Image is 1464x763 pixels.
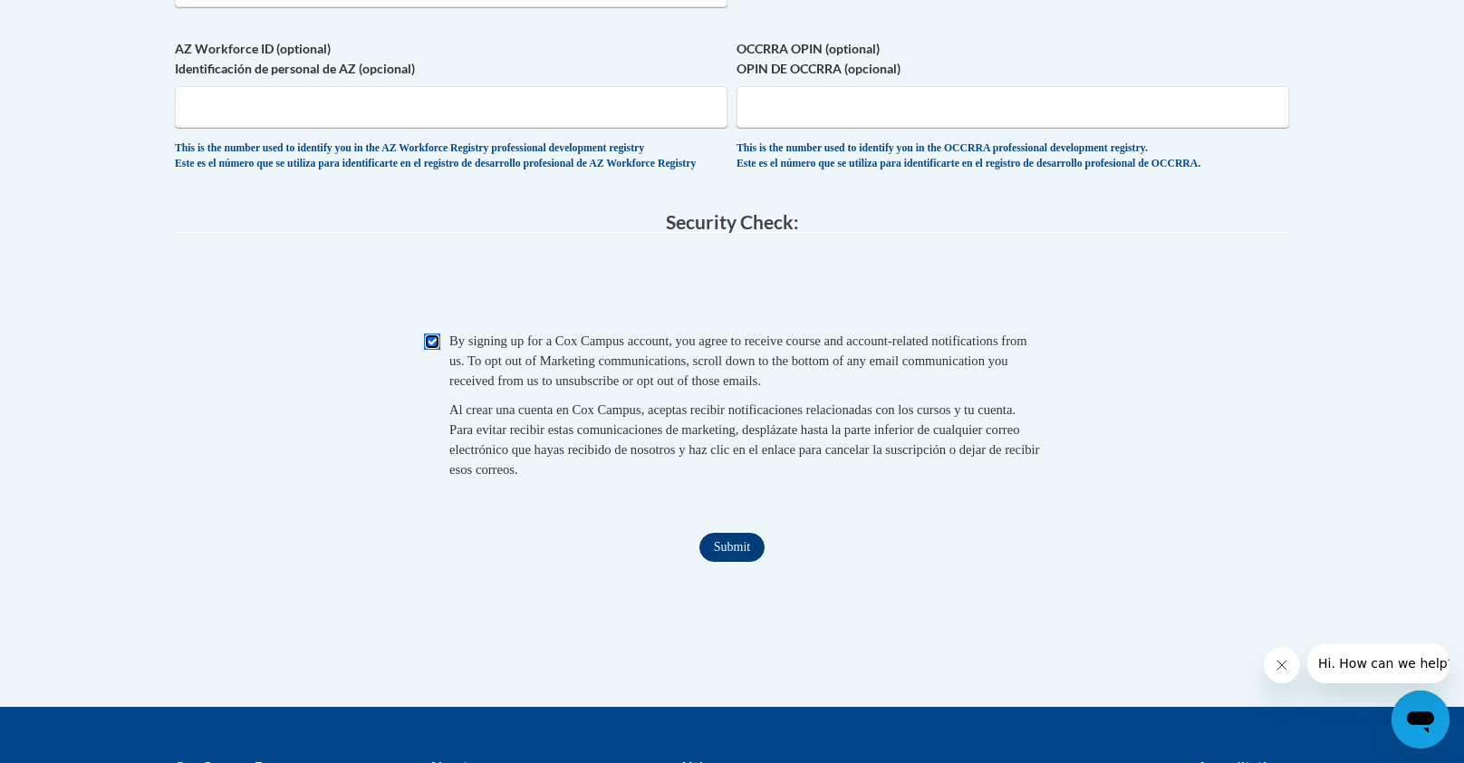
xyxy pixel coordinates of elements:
[449,333,1027,388] span: By signing up for a Cox Campus account, you agree to receive course and account-related notificat...
[175,39,727,79] label: AZ Workforce ID (optional) Identificación de personal de AZ (opcional)
[1307,643,1450,683] iframe: Message from company
[666,210,799,233] span: Security Check:
[175,141,727,171] div: This is the number used to identify you in the AZ Workforce Registry professional development reg...
[594,251,870,322] iframe: reCAPTCHA
[737,141,1289,171] div: This is the number used to identify you in the OCCRRA professional development registry. Este es ...
[1264,647,1300,683] iframe: Close message
[11,13,147,27] span: Hi. How can we help?
[737,39,1289,79] label: OCCRRA OPIN (optional) OPIN DE OCCRRA (opcional)
[1392,691,1450,749] iframe: Button to launch messaging window
[699,533,765,562] input: Submit
[449,402,1039,477] span: Al crear una cuenta en Cox Campus, aceptas recibir notificaciones relacionadas con los cursos y t...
